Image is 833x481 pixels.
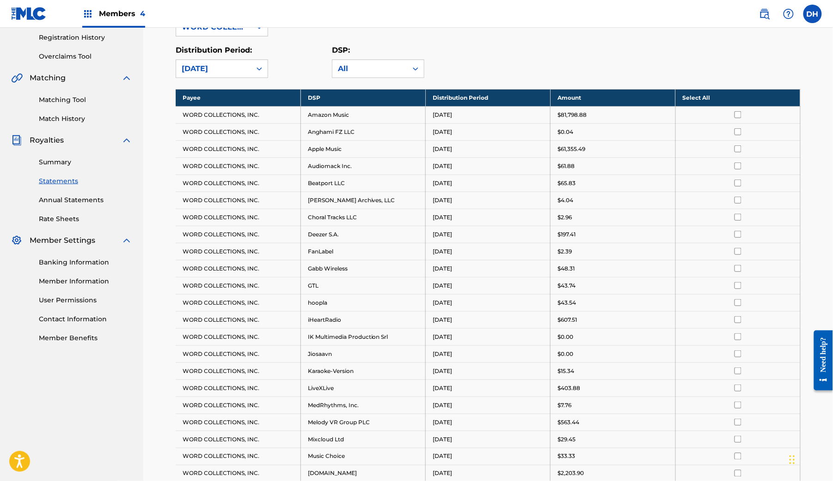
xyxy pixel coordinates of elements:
td: Amazon Music [300,106,425,123]
td: [DATE] [426,345,551,362]
img: Royalties [11,135,22,146]
td: WORD COLLECTIONS, INC. [176,123,300,140]
img: search [759,8,770,19]
td: WORD COLLECTIONS, INC. [176,414,300,431]
p: $15.34 [557,367,574,375]
td: WORD COLLECTIONS, INC. [176,294,300,311]
td: WORD COLLECTIONS, INC. [176,157,300,174]
p: $61,355.49 [557,145,585,153]
td: Beatport LLC [300,174,425,192]
th: DSP [300,89,425,106]
div: Help [779,5,798,23]
a: Member Benefits [39,333,132,343]
td: [DATE] [426,174,551,192]
td: WORD COLLECTIONS, INC. [176,192,300,209]
td: [DATE] [426,414,551,431]
td: IK Multimedia Production Srl [300,328,425,345]
a: Rate Sheets [39,214,132,224]
th: Amount [551,89,675,106]
td: Music Choice [300,448,425,465]
td: [DATE] [426,123,551,140]
a: Annual Statements [39,195,132,205]
p: $7.76 [557,401,571,409]
td: WORD COLLECTIONS, INC. [176,448,300,465]
td: [DATE] [426,226,551,243]
td: LiveXLive [300,379,425,397]
p: $2.96 [557,213,572,222]
label: Distribution Period: [176,46,252,54]
td: Jiosaavn [300,345,425,362]
a: Contact Information [39,314,132,324]
td: [DATE] [426,294,551,311]
a: Matching Tool [39,95,132,105]
td: WORD COLLECTIONS, INC. [176,277,300,294]
td: WORD COLLECTIONS, INC. [176,311,300,328]
th: Select All [675,89,800,106]
td: hoopla [300,294,425,311]
td: [PERSON_NAME] Archives, LLC [300,192,425,209]
td: [DATE] [426,277,551,294]
p: $2,203.90 [557,469,584,478]
td: FanLabel [300,243,425,260]
td: Apple Music [300,140,425,157]
p: $197.41 [557,230,576,239]
div: All [338,63,402,74]
td: [DATE] [426,192,551,209]
td: Anghami FZ LLC [300,123,425,140]
iframe: Resource Center [807,320,833,401]
td: Deezer S.A. [300,226,425,243]
p: $607.51 [557,316,577,324]
td: Melody VR Group PLC [300,414,425,431]
img: Top Rightsholders [82,8,93,19]
iframe: Chat Widget [787,437,833,481]
td: WORD COLLECTIONS, INC. [176,174,300,192]
td: [DATE] [426,448,551,465]
td: [DATE] [426,243,551,260]
p: $29.45 [557,435,576,444]
td: [DATE] [426,106,551,123]
td: iHeartRadio [300,311,425,328]
td: [DATE] [426,157,551,174]
p: $81,798.88 [557,111,587,119]
span: Member Settings [30,235,95,246]
td: WORD COLLECTIONS, INC. [176,140,300,157]
img: Member Settings [11,235,22,246]
img: expand [121,235,132,246]
div: [DATE] [182,63,245,74]
td: [DATE] [426,431,551,448]
td: WORD COLLECTIONS, INC. [176,379,300,397]
td: Karaoke-Version [300,362,425,379]
p: $563.44 [557,418,579,427]
p: $0.04 [557,128,573,136]
p: $48.31 [557,265,575,273]
td: WORD COLLECTIONS, INC. [176,260,300,277]
img: expand [121,135,132,146]
p: $403.88 [557,384,580,392]
td: [DATE] [426,397,551,414]
p: $0.00 [557,350,573,358]
a: Member Information [39,277,132,286]
td: [DATE] [426,328,551,345]
p: $43.74 [557,282,576,290]
p: $0.00 [557,333,573,341]
p: $65.83 [557,179,576,187]
img: Matching [11,72,23,84]
img: expand [121,72,132,84]
td: WORD COLLECTIONS, INC. [176,106,300,123]
a: User Permissions [39,295,132,305]
td: WORD COLLECTIONS, INC. [176,226,300,243]
p: $33.33 [557,452,575,461]
img: MLC Logo [11,7,47,20]
div: Drag [790,446,795,474]
td: WORD COLLECTIONS, INC. [176,397,300,414]
th: Distribution Period [426,89,551,106]
td: WORD COLLECTIONS, INC. [176,345,300,362]
span: Members [99,8,145,19]
td: [DATE] [426,311,551,328]
a: Overclaims Tool [39,52,132,61]
p: $4.04 [557,196,573,204]
a: Registration History [39,33,132,42]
